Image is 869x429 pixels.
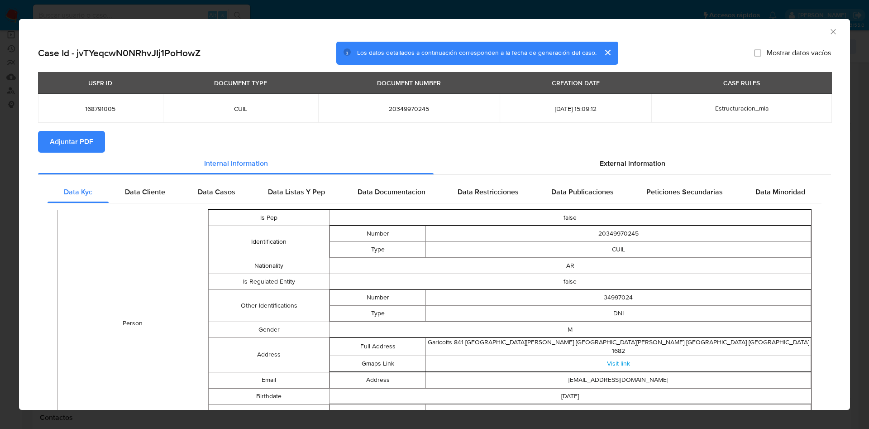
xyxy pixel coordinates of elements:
[755,187,805,197] span: Data Minoridad
[426,305,811,321] td: DNI
[83,75,118,91] div: USER ID
[50,132,93,152] span: Adjuntar PDF
[209,372,329,388] td: Email
[38,153,831,174] div: Detailed info
[546,75,605,91] div: CREATION DATE
[209,258,329,274] td: Nationality
[597,42,618,63] button: cerrar
[329,105,489,113] span: 20349970245
[358,187,425,197] span: Data Documentacion
[426,404,811,420] td: 11
[426,226,811,241] td: 20349970245
[426,337,811,356] td: Garicoits 841 [GEOGRAPHIC_DATA][PERSON_NAME] [GEOGRAPHIC_DATA][PERSON_NAME] [GEOGRAPHIC_DATA] [GE...
[209,322,329,337] td: Gender
[551,187,614,197] span: Data Publicaciones
[426,241,811,257] td: CUIL
[754,49,761,57] input: Mostrar datos vacíos
[329,241,426,257] td: Type
[209,210,329,226] td: Is Pep
[600,158,665,169] span: External information
[426,372,811,388] td: [EMAIL_ADDRESS][DOMAIN_NAME]
[198,187,235,197] span: Data Casos
[329,258,811,274] td: AR
[718,75,765,91] div: CASE RULES
[372,75,446,91] div: DOCUMENT NUMBER
[174,105,307,113] span: CUIL
[329,404,426,420] td: Area Code
[329,372,426,388] td: Address
[38,47,201,59] h2: Case Id - jvTYeqcwN0NRhvJIj1PoHowZ
[64,187,92,197] span: Data Kyc
[329,337,426,356] td: Full Address
[329,289,426,305] td: Number
[38,131,105,153] button: Adjuntar PDF
[607,359,630,368] a: Visit link
[329,210,811,226] td: false
[329,305,426,321] td: Type
[329,274,811,289] td: false
[209,388,329,404] td: Birthdate
[511,105,641,113] span: [DATE] 15:09:12
[329,356,426,371] td: Gmaps Link
[204,158,268,169] span: Internal information
[125,187,165,197] span: Data Cliente
[357,48,597,58] span: Los datos detallados a continuación corresponden a la fecha de generación del caso.
[646,187,723,197] span: Peticiones Secundarias
[767,48,831,58] span: Mostrar datos vacíos
[268,187,325,197] span: Data Listas Y Pep
[209,226,329,258] td: Identification
[209,289,329,322] td: Other Identifications
[49,105,152,113] span: 168791005
[829,27,837,35] button: Cerrar ventana
[209,274,329,289] td: Is Regulated Entity
[209,337,329,372] td: Address
[458,187,519,197] span: Data Restricciones
[209,75,272,91] div: DOCUMENT TYPE
[329,226,426,241] td: Number
[329,388,811,404] td: [DATE]
[48,181,821,203] div: Detailed internal info
[19,19,850,410] div: closure-recommendation-modal
[715,104,769,113] span: Estructuracion_mla
[426,289,811,305] td: 34997024
[329,322,811,337] td: M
